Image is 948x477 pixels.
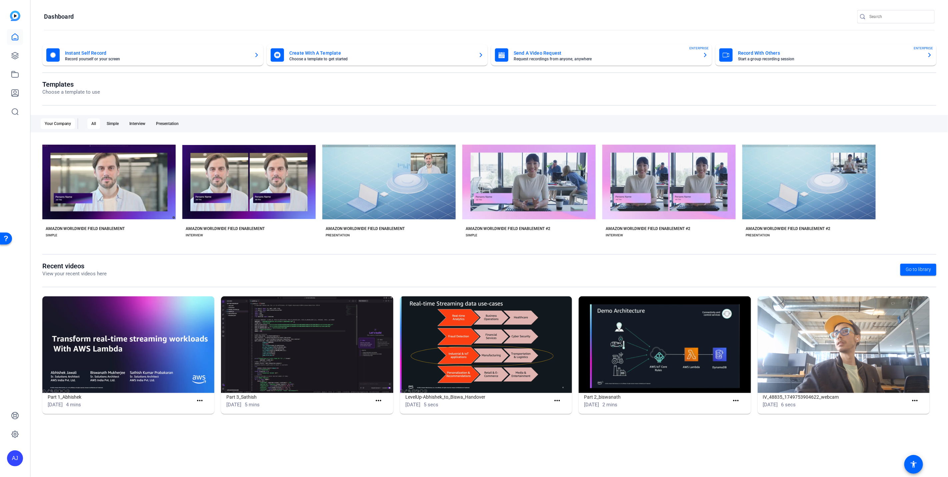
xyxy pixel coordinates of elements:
button: Create With A TemplateChoose a template to get started [267,44,488,66]
mat-icon: more_horiz [196,397,204,405]
img: IV_48835_1749753904622_webcam [758,296,930,393]
h1: Dashboard [44,13,74,21]
h1: Part 3_Sathish [226,393,372,401]
mat-card-title: Instant Self Record [65,49,249,57]
mat-icon: more_horiz [553,397,561,405]
button: Record With OthersStart a group recording sessionENTERPRISE [715,44,936,66]
mat-card-subtitle: Request recordings from anyone, anywhere [514,57,697,61]
h1: Templates [42,80,100,88]
div: SIMPLE [466,233,477,238]
mat-card-subtitle: Start a group recording session [738,57,922,61]
img: Part 1_Abhishek [42,296,214,393]
mat-card-title: Create With A Template [289,49,473,57]
div: Your Company [41,118,75,129]
div: INTERVIEW [186,233,203,238]
button: Send A Video RequestRequest recordings from anyone, anywhereENTERPRISE [491,44,712,66]
mat-icon: more_horiz [374,397,383,405]
img: blue-gradient.svg [10,11,20,21]
mat-icon: more_horiz [911,397,919,405]
h1: Part 2_biswanath [584,393,729,401]
div: AMAZON WORLDWIDE FIELD ENABLEMENT #2 [466,226,550,231]
mat-card-subtitle: Record yourself or your screen [65,57,249,61]
div: Interview [125,118,149,129]
div: SIMPLE [46,233,57,238]
mat-icon: more_horiz [732,397,740,405]
img: Part 2_biswanath [579,296,751,393]
button: Instant Self RecordRecord yourself or your screen [42,44,263,66]
input: Search [869,13,929,21]
span: [DATE] [226,402,241,408]
mat-card-title: Record With Others [738,49,922,57]
span: Go to library [906,266,931,273]
div: PRESENTATION [326,233,350,238]
div: AMAZON WORLDWIDE FIELD ENABLEMENT [326,226,405,231]
span: 5 mins [245,402,260,408]
h1: Part 1_Abhishek [48,393,193,401]
div: AJ [7,450,23,466]
span: 6 secs [781,402,796,408]
span: [DATE] [48,402,63,408]
div: AMAZON WORLDWIDE FIELD ENABLEMENT [46,226,125,231]
mat-card-subtitle: Choose a template to get started [289,57,473,61]
span: [DATE] [405,402,420,408]
div: Presentation [152,118,183,129]
span: ENTERPRISE [914,46,933,51]
span: 5 secs [424,402,438,408]
mat-card-title: Send A Video Request [514,49,697,57]
div: All [87,118,100,129]
p: View your recent videos here [42,270,107,278]
h1: Recent videos [42,262,107,270]
span: ENTERPRISE [689,46,709,51]
a: Go to library [900,264,936,276]
div: INTERVIEW [606,233,623,238]
span: 4 mins [66,402,81,408]
div: Simple [103,118,123,129]
span: [DATE] [763,402,778,408]
div: AMAZON WORLDWIDE FIELD ENABLEMENT #2 [606,226,690,231]
div: PRESENTATION [746,233,770,238]
span: 2 mins [602,402,617,408]
img: Part 3_Sathish [221,296,393,393]
mat-icon: accessibility [910,460,918,468]
span: [DATE] [584,402,599,408]
div: AMAZON WORLDWIDE FIELD ENABLEMENT #2 [746,226,830,231]
p: Choose a template to use [42,88,100,96]
div: AMAZON WORLDWIDE FIELD ENABLEMENT [186,226,265,231]
h1: IV_48835_1749753904622_webcam [763,393,908,401]
img: LevelUp-Abhishek_to_Biswa_Handover [400,296,572,393]
h1: LevelUp-Abhishek_to_Biswa_Handover [405,393,551,401]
